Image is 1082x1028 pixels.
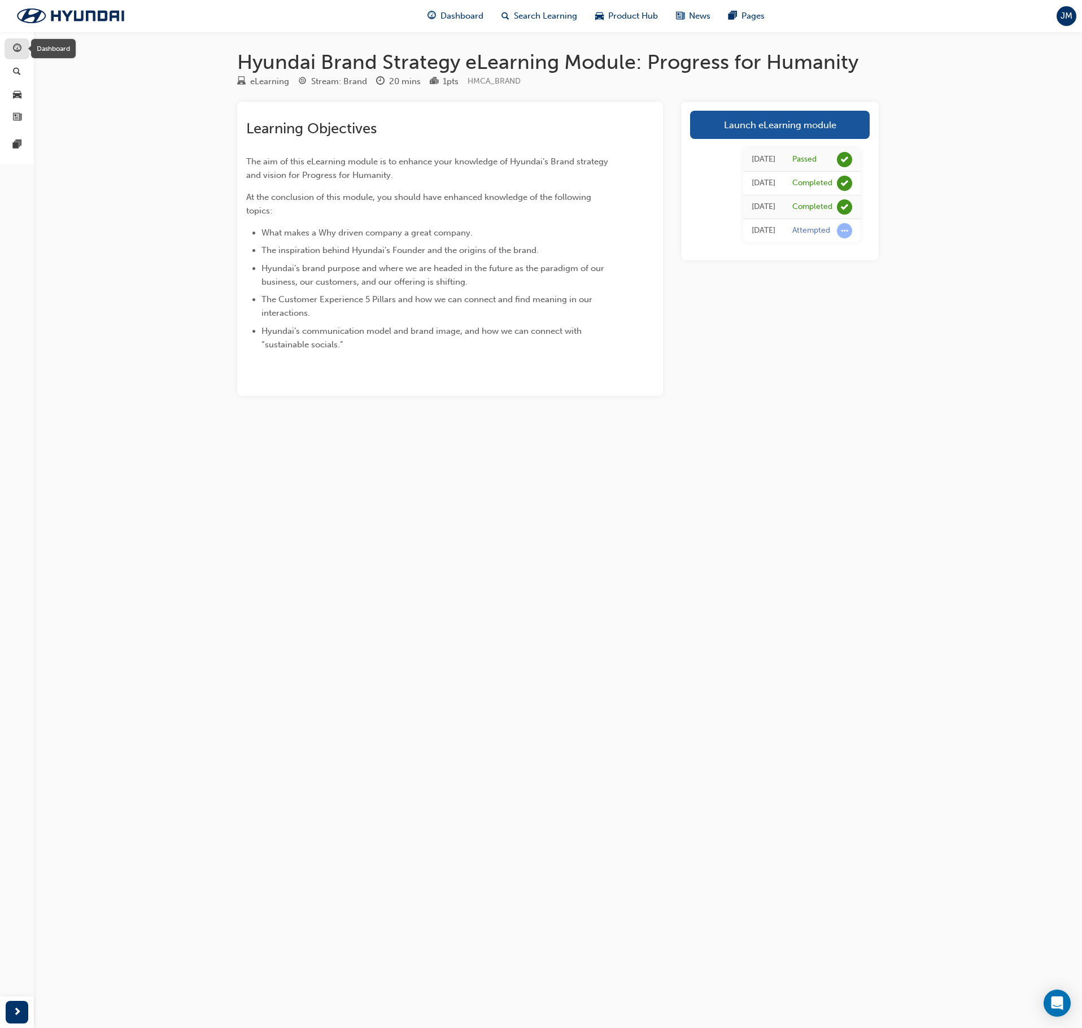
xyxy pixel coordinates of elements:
[792,225,830,236] div: Attempted
[376,77,385,87] span: clock-icon
[13,113,21,123] span: news-icon
[261,245,539,255] span: The inspiration behind Hyundai’s Founder and the origins of the brand.
[13,90,21,100] span: car-icon
[298,75,367,89] div: Stream
[237,75,289,89] div: Type
[719,5,774,28] a: pages-iconPages
[376,75,421,89] div: Duration
[440,10,483,23] span: Dashboard
[586,5,667,28] a: car-iconProduct Hub
[752,177,775,190] div: Wed Oct 01 2025 18:33:47 GMT+1000 (Australian Eastern Standard Time)
[261,294,595,318] span: The Customer Experience 5 Pillars and how we can connect and find meaning in our interactions.
[13,140,21,150] span: pages-icon
[13,1005,21,1020] span: next-icon
[752,153,775,166] div: Wed Oct 01 2025 18:33:47 GMT+1000 (Australian Eastern Standard Time)
[13,67,21,77] span: search-icon
[752,201,775,214] div: Wed Oct 01 2025 18:33:38 GMT+1000 (Australian Eastern Standard Time)
[1061,10,1072,23] span: JM
[246,120,377,137] span: Learning Objectives
[792,178,832,189] div: Completed
[443,75,459,88] div: 1 pts
[298,77,307,87] span: target-icon
[837,152,852,167] span: learningRecordVerb_PASS-icon
[741,10,765,23] span: Pages
[13,44,21,54] span: guage-icon
[837,199,852,215] span: learningRecordVerb_COMPLETE-icon
[837,223,852,238] span: learningRecordVerb_ATTEMPT-icon
[492,5,586,28] a: search-iconSearch Learning
[1057,6,1076,26] button: JM
[389,75,421,88] div: 20 mins
[246,192,594,216] span: At the conclusion of this module, you should have enhanced knowledge of the following topics:
[6,4,136,28] img: Trak
[752,224,775,237] div: Mon Sep 29 2025 17:05:12 GMT+1000 (Australian Eastern Standard Time)
[1044,990,1071,1017] div: Open Intercom Messenger
[514,10,577,23] span: Search Learning
[430,75,459,89] div: Points
[468,76,521,86] span: Learning resource code
[31,39,76,58] div: Dashboard
[690,111,870,139] a: Launch eLearning module
[689,10,710,23] span: News
[792,154,817,165] div: Passed
[430,77,438,87] span: podium-icon
[237,50,879,75] h1: Hyundai Brand Strategy eLearning Module: Progress for Humanity
[728,9,737,23] span: pages-icon
[237,77,246,87] span: learningResourceType_ELEARNING-icon
[261,228,473,238] span: What makes a Why driven company a great company.
[676,9,684,23] span: news-icon
[792,202,832,212] div: Completed
[261,326,584,350] span: Hyundai’s communication model and brand image, and how we can connect with “sustainable socials.”
[608,10,658,23] span: Product Hub
[501,9,509,23] span: search-icon
[246,156,610,180] span: The aim of this eLearning module is to enhance your knowledge of Hyundai’s Brand strategy and vis...
[418,5,492,28] a: guage-iconDashboard
[837,176,852,191] span: learningRecordVerb_COMPLETE-icon
[261,263,607,287] span: Hyundai’s brand purpose and where we are headed in the future as the paradigm of our business, ou...
[667,5,719,28] a: news-iconNews
[311,75,367,88] div: Stream: Brand
[595,9,604,23] span: car-icon
[250,75,289,88] div: eLearning
[427,9,436,23] span: guage-icon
